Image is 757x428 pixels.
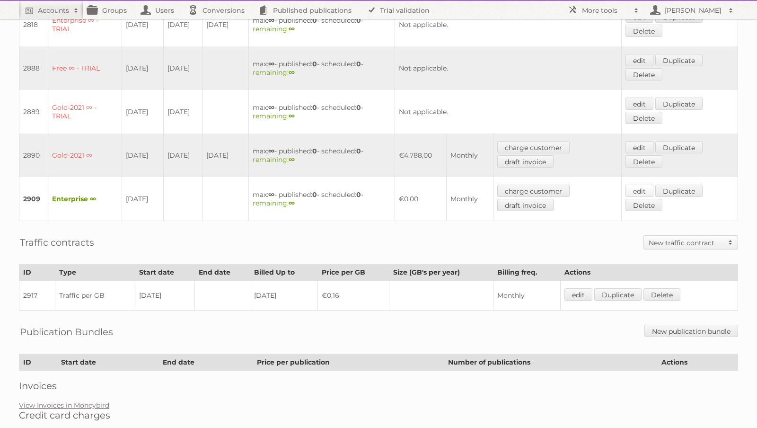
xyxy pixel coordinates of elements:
[643,288,680,301] a: Delete
[253,112,295,120] span: remaining:
[497,199,554,211] a: draft invoice
[560,264,738,281] th: Actions
[248,90,395,134] td: max: - published: - scheduled: -
[312,190,317,199] strong: 0
[582,6,629,15] h2: More tools
[135,264,194,281] th: Start date
[625,199,662,211] a: Delete
[625,112,662,124] a: Delete
[563,1,643,19] a: More tools
[55,281,135,311] td: Traffic per GB
[395,46,622,90] td: Not applicable.
[254,1,361,19] a: Published publications
[625,54,653,66] a: edit
[317,264,389,281] th: Price per GB
[312,60,317,68] strong: 0
[19,380,738,392] h2: Invoices
[289,112,295,120] strong: ∞
[643,1,738,19] a: [PERSON_NAME]
[268,60,274,68] strong: ∞
[312,16,317,25] strong: 0
[312,147,317,155] strong: 0
[253,68,295,77] span: remaining:
[48,177,122,221] td: Enterprise ∞
[184,1,254,19] a: Conversions
[644,325,738,337] a: New publication bundle
[19,410,738,421] h2: Credit card charges
[55,264,135,281] th: Type
[655,185,703,197] a: Duplicate
[250,264,317,281] th: Billed Up to
[662,6,724,15] h2: [PERSON_NAME]
[248,46,395,90] td: max: - published: - scheduled: -
[19,264,55,281] th: ID
[361,1,439,19] a: Trial validation
[135,281,194,311] td: [DATE]
[723,236,738,249] span: Toggle
[20,235,94,250] h2: Traffic contracts
[444,354,657,371] th: Number of publications
[163,90,202,134] td: [DATE]
[644,236,738,249] a: New traffic contract
[268,103,274,112] strong: ∞
[19,1,83,19] a: Accounts
[446,134,493,177] td: Monthly
[253,354,444,371] th: Price per publication
[19,401,109,410] a: View Invoices in Moneybird
[38,6,69,15] h2: Accounts
[122,90,163,134] td: [DATE]
[312,103,317,112] strong: 0
[289,25,295,33] strong: ∞
[289,199,295,207] strong: ∞
[159,354,253,371] th: End date
[625,185,653,197] a: edit
[389,264,493,281] th: Size (GB's per year)
[356,147,361,155] strong: 0
[122,3,163,47] td: [DATE]
[163,3,202,47] td: [DATE]
[649,238,723,248] h2: New traffic contract
[395,3,622,47] td: Not applicable.
[317,281,389,311] td: €0,16
[356,103,361,112] strong: 0
[395,177,446,221] td: €0,00
[19,281,55,311] td: 2917
[625,155,662,168] a: Delete
[625,25,662,37] a: Delete
[19,177,48,221] td: 2909
[250,281,317,311] td: [DATE]
[625,68,662,80] a: Delete
[356,16,361,25] strong: 0
[83,1,136,19] a: Groups
[289,155,295,164] strong: ∞
[493,281,560,311] td: Monthly
[57,354,159,371] th: Start date
[625,98,653,110] a: edit
[395,90,622,134] td: Not applicable.
[20,325,113,339] h2: Publication Bundles
[268,16,274,25] strong: ∞
[122,46,163,90] td: [DATE]
[253,25,295,33] span: remaining:
[48,90,122,134] td: Gold-2021 ∞ - TRIAL
[564,288,592,301] a: edit
[19,46,48,90] td: 2888
[19,3,48,47] td: 2818
[48,46,122,90] td: Free ∞ - TRIAL
[19,90,48,134] td: 2889
[202,134,248,177] td: [DATE]
[202,3,248,47] td: [DATE]
[497,185,570,197] a: charge customer
[497,141,570,153] a: charge customer
[122,177,163,221] td: [DATE]
[594,288,642,301] a: Duplicate
[248,177,395,221] td: max: - published: - scheduled: -
[356,60,361,68] strong: 0
[163,134,202,177] td: [DATE]
[253,155,295,164] span: remaining:
[655,54,703,66] a: Duplicate
[253,199,295,207] span: remaining:
[395,134,446,177] td: €4.788,00
[19,354,57,371] th: ID
[268,147,274,155] strong: ∞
